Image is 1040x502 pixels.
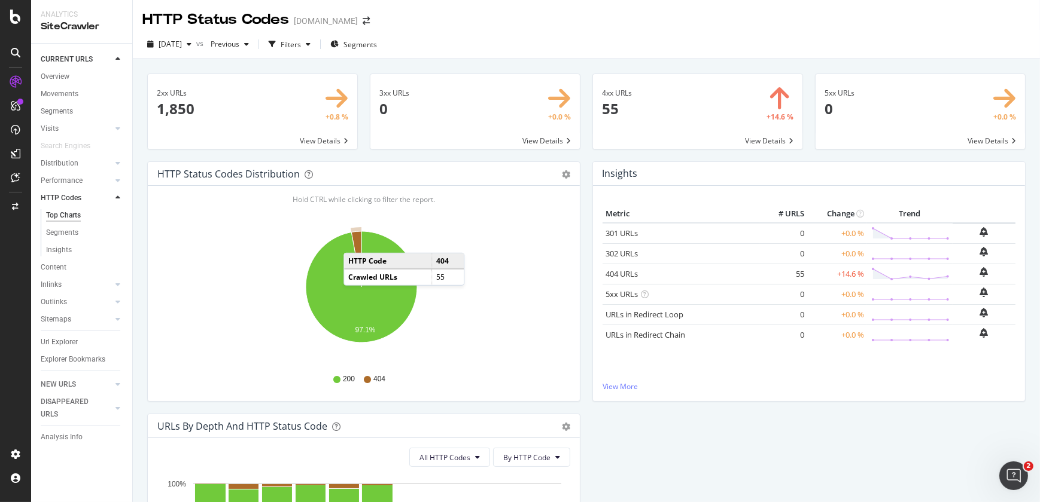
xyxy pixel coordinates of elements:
a: Inlinks [41,278,112,291]
td: Crawled URLs [344,269,431,284]
div: bell-plus [980,308,989,317]
div: Segments [41,105,73,118]
div: bell-plus [980,247,989,256]
a: DISAPPEARED URLS [41,396,112,421]
a: Segments [46,226,124,239]
a: Visits [41,123,112,135]
td: +0.0 % [807,223,867,244]
span: Previous [206,39,239,49]
h4: Insights [602,166,637,182]
span: All HTTP Codes [419,452,470,463]
div: [DOMAIN_NAME] [294,15,358,27]
a: Performance [41,175,112,187]
a: 404 URLs [606,268,638,279]
span: Segments [343,39,377,50]
div: Distribution [41,157,78,170]
a: Analysis Info [41,431,124,443]
div: gear [562,170,570,179]
div: Filters [281,39,301,50]
div: Inlinks [41,278,62,291]
td: 0 [759,243,807,264]
a: Segments [41,105,124,118]
div: Performance [41,175,83,187]
button: All HTTP Codes [409,448,490,467]
div: Overview [41,71,69,83]
button: Filters [264,35,315,54]
a: NEW URLS [41,378,112,391]
div: gear [562,423,570,431]
a: CURRENT URLS [41,53,112,66]
th: # URLS [759,205,807,223]
a: Sitemaps [41,313,112,326]
td: 404 [431,253,464,269]
td: +0.0 % [807,243,867,264]
div: HTTP Status Codes [142,10,289,30]
a: Top Charts [46,209,124,222]
div: arrow-right-arrow-left [363,17,370,25]
a: URLs in Redirect Loop [606,309,683,320]
td: 0 [759,223,807,244]
th: Trend [867,205,953,223]
div: SiteCrawler [41,20,123,33]
div: bell-plus [980,328,989,338]
div: Segments [46,226,78,239]
button: By HTTP Code [493,448,570,467]
td: +0.0 % [807,284,867,304]
span: By HTTP Code [503,452,551,463]
td: +0.0 % [807,325,867,345]
a: Insights [46,244,124,256]
div: NEW URLS [41,378,76,391]
td: +14.6 % [807,264,867,284]
div: Outlinks [41,296,67,308]
div: Visits [41,123,59,135]
div: HTTP Status Codes Distribution [157,168,300,180]
div: Explorer Bookmarks [41,353,105,366]
svg: A chart. [157,224,566,363]
a: URLs in Redirect Chain [606,329,685,340]
text: 100% [168,480,186,488]
th: Metric [603,205,759,223]
a: View More [603,381,1015,391]
td: +0.0 % [807,304,867,325]
div: DISAPPEARED URLS [41,396,101,421]
div: Search Engines [41,140,90,152]
div: Insights [46,244,72,256]
div: Movements [41,88,78,100]
div: Content [41,261,66,274]
button: Previous [206,35,254,54]
span: 2025 Sep. 14th [159,39,182,49]
td: 0 [759,304,807,325]
span: 2 [1024,461,1033,471]
a: Outlinks [41,296,112,308]
td: HTTP Code [344,253,431,269]
div: bell-plus [980,267,989,277]
div: Analytics [41,10,123,20]
text: 97.1% [355,326,376,334]
a: 5xx URLs [606,289,638,299]
a: 301 URLs [606,228,638,238]
a: 302 URLs [606,248,638,259]
div: Analysis Info [41,431,83,443]
div: Top Charts [46,209,81,222]
span: 404 [373,374,385,384]
a: HTTP Codes [41,192,112,204]
iframe: Intercom live chat [999,461,1028,490]
div: URLs by Depth and HTTP Status Code [157,420,327,432]
div: CURRENT URLS [41,53,93,66]
span: vs [196,38,206,48]
a: Movements [41,88,124,100]
a: Url Explorer [41,336,124,348]
div: Url Explorer [41,336,78,348]
td: 55 [759,264,807,284]
div: HTTP Codes [41,192,81,204]
button: Segments [326,35,382,54]
div: bell-plus [980,287,989,297]
a: Distribution [41,157,112,170]
td: 55 [431,269,464,284]
a: Search Engines [41,140,102,152]
a: Explorer Bookmarks [41,353,124,366]
div: Sitemaps [41,313,71,326]
td: 0 [759,325,807,345]
div: bell-plus [980,227,989,237]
